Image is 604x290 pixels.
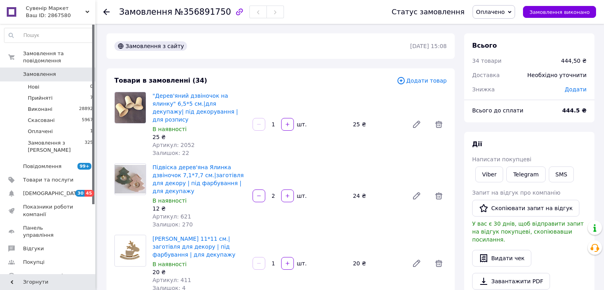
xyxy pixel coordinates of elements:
div: Замовлення з сайту [114,41,187,51]
div: Необхідно уточнити [523,66,591,84]
span: [DEMOGRAPHIC_DATA] [23,190,82,197]
span: Артикул: 621 [152,213,191,220]
span: Прийняті [28,95,52,102]
span: Відгуки [23,245,44,252]
span: №356891750 [175,7,231,17]
span: Повідомлення [23,163,62,170]
img: Дерев'яний Олень Гойдалка 11*11 см.|заготівля для декору | під фарбування | для декупажу [118,235,142,266]
b: 444.5 ₴ [562,107,587,114]
img: Підвіска дерев'яна Ялинка дзвіночок 7,1*7,7 см.|заготівля для декору | під фарбування | для декупажу [115,165,146,194]
span: 45 [85,190,94,197]
span: Знижка [472,86,495,93]
span: Дії [472,140,482,148]
button: Замовлення виконано [523,6,596,18]
span: Додати товар [397,76,447,85]
div: 20 ₴ [152,268,246,276]
span: В наявності [152,126,187,132]
div: 24 ₴ [350,190,405,201]
a: Telegram [506,166,545,182]
span: 30 [75,190,85,197]
span: Товари в замовленні (34) [114,77,207,84]
span: Всього [472,42,497,49]
span: Додати [565,86,587,93]
a: Редагувати [409,116,425,132]
span: Видалити [431,188,447,204]
button: Видати чек [472,250,531,267]
div: шт. [295,192,307,200]
button: SMS [549,166,574,182]
div: Статус замовлення [392,8,465,16]
span: Написати покупцеві [472,156,531,162]
span: 325 [85,139,93,154]
span: Доставка [472,72,500,78]
span: Каталог ProSale [23,273,66,280]
div: 444,50 ₴ [561,57,587,65]
div: 25 ₴ [350,119,405,130]
div: Ваш ID: 2867580 [26,12,95,19]
div: 12 ₴ [152,205,246,213]
span: Видалити [431,116,447,132]
div: Повернутися назад [103,8,110,16]
span: Всього до сплати [472,107,523,114]
span: Виконані [28,106,52,113]
span: Залишок: 270 [152,221,193,228]
a: Підвіска дерев'яна Ялинка дзвіночок 7,1*7,7 см.|заготівля для декору | під фарбування | для декупажу [152,164,244,194]
span: Артикул: 411 [152,277,191,283]
a: Редагувати [409,255,425,271]
span: Оплачені [28,128,53,135]
span: Замовлення та повідомлення [23,50,95,64]
div: 25 ₴ [152,133,246,141]
span: Нові [28,83,39,91]
input: Пошук [4,28,93,43]
span: 5967 [82,117,93,124]
span: Замовлення виконано [529,9,590,15]
span: В наявності [152,197,187,204]
span: 34 товари [472,58,502,64]
span: Замовлення [119,7,172,17]
span: У вас є 30 днів, щоб відправити запит на відгук покупцеві, скопіювавши посилання. [472,220,584,243]
span: Сувенір Маркет [26,5,85,12]
span: 1 [90,128,93,135]
a: Завантажити PDF [472,273,550,290]
span: Запит на відгук про компанію [472,189,560,196]
span: 99+ [77,163,91,170]
a: Редагувати [409,188,425,204]
span: Покупці [23,259,44,266]
span: 7 [90,95,93,102]
span: Видалити [431,255,447,271]
span: Скасовані [28,117,55,124]
span: 0 [90,83,93,91]
span: Замовлення [23,71,56,78]
span: Оплачено [476,9,505,15]
div: шт. [295,120,307,128]
time: [DATE] 15:08 [410,43,447,49]
img: "Дерев'яний дзвіночок на ялинку" 6,5*5 см.|для декупажу| під декорування |для розпису [115,92,146,123]
span: Панель управління [23,224,73,239]
span: Замовлення з [PERSON_NAME] [28,139,85,154]
span: 28892 [79,106,93,113]
div: шт. [295,259,307,267]
a: Viber [475,166,503,182]
a: [PERSON_NAME] 11*11 см.|заготівля для декору | під фарбування | для декупажу [152,236,235,258]
span: В наявності [152,261,187,267]
span: Артикул: 2052 [152,142,195,148]
span: Показники роботи компанії [23,203,73,218]
div: 20 ₴ [350,258,405,269]
a: "Дерев'яний дзвіночок на ялинку" 6,5*5 см.|для декупажу| під декорування |для розпису [152,93,238,123]
button: Скопіювати запит на відгук [472,200,579,217]
span: Залишок: 22 [152,150,189,156]
span: Товари та послуги [23,176,73,184]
